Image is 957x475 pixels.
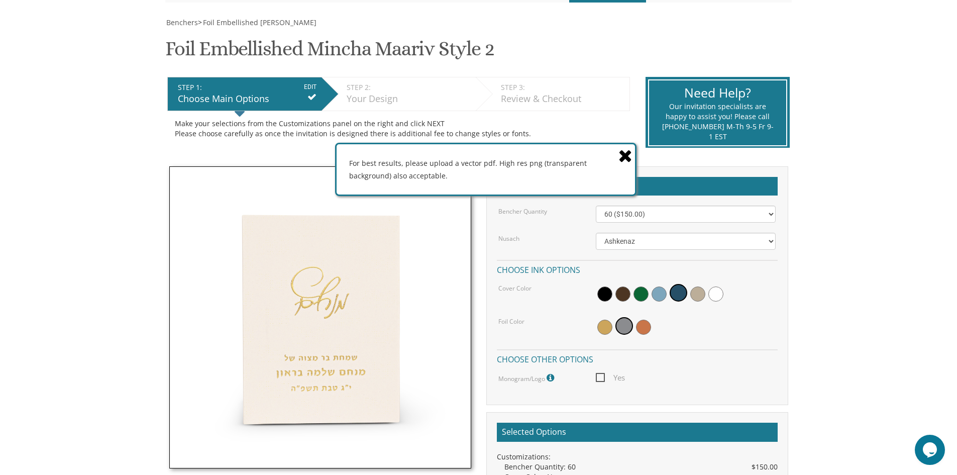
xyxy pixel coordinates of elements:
label: Cover Color [498,284,531,293]
div: Review & Checkout [501,92,624,106]
div: STEP 1: [178,82,316,92]
span: Benchers [166,18,198,27]
span: Foil Embellished [PERSON_NAME] [203,18,316,27]
h2: Customizations [497,177,778,196]
h2: Selected Options [497,423,778,442]
span: $150.00 [752,462,778,472]
label: Foil Color [498,317,524,326]
div: Make your selections from the Customizations panel on the right and click NEXT Please choose care... [175,119,622,139]
div: STEP 3: [501,82,624,92]
a: Foil Embellished [PERSON_NAME] [202,18,316,27]
span: > [198,18,316,27]
a: Benchers [165,18,198,27]
label: Monogram/Logo [498,371,557,385]
div: For best results, please upload a vector pdf. High res png (transparent background) also acceptable. [337,144,635,195]
img: Style2.5.jpg [169,166,471,468]
div: Your Design [347,92,471,106]
label: Bencher Quantity [498,207,547,216]
div: Bencher Quantity: 60 [504,462,778,472]
div: Customizations: [497,452,778,462]
label: Nusach [498,234,519,243]
div: STEP 2: [347,82,471,92]
iframe: chat widget [915,435,947,465]
h4: Choose ink options [497,260,778,277]
div: Our invitation specialists are happy to assist you! Please call [PHONE_NUMBER] M-Th 9-5 Fr 9-1 EST [662,102,774,142]
input: EDIT [304,82,316,91]
h4: Choose other options [497,349,778,367]
h1: Foil Embellished Mincha Maariv Style 2 [165,38,494,67]
span: Yes [596,371,625,384]
div: Need Help? [662,84,774,102]
div: Choose Main Options [178,92,316,106]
